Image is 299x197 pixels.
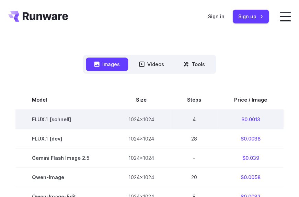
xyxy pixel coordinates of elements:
[15,129,112,148] td: FLUX.1 [dev]
[112,90,171,110] th: Size
[15,110,112,129] td: FLUX.1 [schnell]
[171,129,218,148] td: 28
[208,12,225,20] a: Sign in
[112,148,171,167] td: 1024x1024
[171,90,218,110] th: Steps
[86,58,128,71] button: Images
[171,110,218,129] td: 4
[175,58,213,71] button: Tools
[171,148,218,167] td: -
[112,110,171,129] td: 1024x1024
[112,167,171,187] td: 1024x1024
[32,154,95,162] span: Gemini Flash Image 2.5
[218,110,284,129] td: $0.0013
[233,10,269,23] a: Sign up
[171,167,218,187] td: 20
[15,90,112,110] th: Model
[112,129,171,148] td: 1024x1024
[131,58,172,71] button: Videos
[8,11,68,22] a: Go to /
[218,148,284,167] td: $0.039
[15,167,112,187] td: Qwen-Image
[218,90,284,110] th: Price / Image
[218,129,284,148] td: $0.0038
[218,167,284,187] td: $0.0058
